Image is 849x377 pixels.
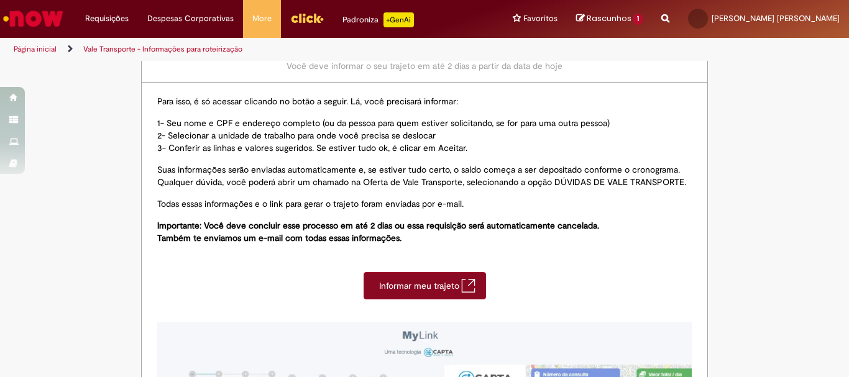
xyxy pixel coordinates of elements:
span: 3- Conferir as linhas e valores sugeridos. Se estiver tudo ok, é clicar em Aceitar. [157,142,467,153]
p: +GenAi [383,12,414,27]
div: Padroniza [342,12,414,27]
img: ServiceNow [1,6,65,31]
span: More [252,12,272,25]
a: Página inicial [14,44,57,54]
span: Informar meu trajeto [379,279,461,292]
span: Requisições [85,12,129,25]
span: [PERSON_NAME] [PERSON_NAME] [712,13,840,24]
span: Rascunhos [587,12,631,24]
span: Favoritos [523,12,558,25]
span: 1- Seu nome e CPF e endereço completo (ou da pessoa para quem estiver solicitando, se for para um... [157,117,610,129]
a: Rascunhos [576,13,643,25]
a: Vale Transporte - Informações para roteirização [83,44,242,54]
span: Para isso, é só acessar clicando no botão a seguir. Lá, você precisará informar: [157,96,458,107]
span: Despesas Corporativas [147,12,234,25]
a: Informar meu trajeto [364,272,486,299]
ul: Trilhas de página [9,38,557,61]
span: Você deve informar o seu trajeto em até 2 dias a partir da data de hoje [287,60,562,71]
span: 2- Selecionar a unidade de trabalho para onde você precisa se deslocar [157,130,436,141]
span: Importante: Você deve concluir esse processo em até 2 dias ou essa requisição será automaticament... [157,220,599,231]
span: 1 [633,14,643,25]
span: Todas essas informações e o link para gerar o trajeto foram enviadas por e-mail. [157,198,464,209]
img: click_logo_yellow_360x200.png [290,9,324,27]
span: Suas informações serão enviadas automaticamente e, se estiver tudo certo, o saldo começa a ser de... [157,164,680,175]
span: Também te enviamos um e-mail com todas essas informações. [157,232,402,243]
span: Qualquer dúvida, você poderá abrir um chamado na Oferta de Vale Transporte, selecionando a opção ... [157,176,686,188]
